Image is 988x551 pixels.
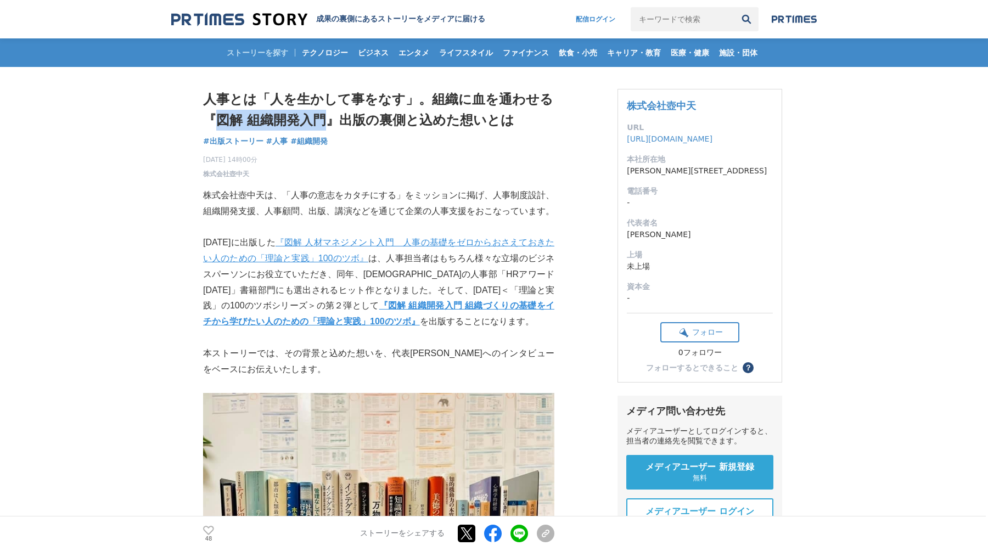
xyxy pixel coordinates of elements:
[627,197,773,209] dd: -
[290,136,328,147] a: #組織開発
[203,169,249,179] a: 株式会社壺中天
[360,529,445,539] p: ストーリーをシェアする
[554,38,602,67] a: 飲食・小売
[353,38,393,67] a: ビジネス
[266,136,288,146] span: #人事
[660,322,739,342] button: フォロー
[626,426,773,446] div: メディアユーザーとしてログインすると、担当者の連絡先を閲覧できます。
[203,89,554,131] h1: 人事とは「人を生かして事をなす」。組織に血を通わせる『図解 組織開発入門』出版の裏側と込めた想いとは
[660,348,739,358] div: 0フォロワー
[297,38,352,67] a: テクノロジー
[627,134,712,143] a: [URL][DOMAIN_NAME]
[744,364,752,372] span: ？
[203,188,554,220] p: 株式会社壺中天は、「人事の意志をカタチにする」をミッションに掲げ、人事制度設計、組織開発支援、人事顧問、出版、講演などを通じて企業の人事支援をおこなっています。
[626,404,773,418] div: メディア問い合わせ先
[666,48,714,58] span: 医療・健康
[645,506,754,518] span: メディアユーザー ログイン
[627,122,773,133] dt: URL
[645,462,754,473] span: メディアユーザー 新規登録
[353,48,393,58] span: ビジネス
[316,14,485,24] h2: 成果の裏側にあるストーリーをメディアに届ける
[266,136,288,147] a: #人事
[203,536,214,542] p: 48
[394,48,434,58] span: エンタメ
[565,7,626,31] a: 配信ログイン
[203,155,257,165] span: [DATE] 14時00分
[554,48,602,58] span: 飲食・小売
[171,12,307,27] img: 成果の裏側にあるストーリーをメディアに届ける
[435,48,497,58] span: ライフスタイル
[627,165,773,177] dd: [PERSON_NAME][STREET_ADDRESS]
[203,301,554,326] a: 『図解 組織開発入門 組織づくりの基礎をイチから学びたい人のための「理論と実践」100のツボ』
[627,249,773,261] dt: 上場
[715,48,762,58] span: 施設・団体
[631,7,734,31] input: キーワードで検索
[203,235,554,330] p: [DATE]に出版した は、人事担当者はもちろん様々な立場のビジネスパーソンにお役立ていただき、同年、[DEMOGRAPHIC_DATA]の人事部「HRアワード[DATE]」書籍部門にも選出され...
[627,281,773,293] dt: 資本金
[734,7,759,31] button: 検索
[435,38,497,67] a: ライフスタイル
[772,15,817,24] img: prtimes
[627,217,773,229] dt: 代表者名
[646,364,738,372] div: フォローするとできること
[297,48,352,58] span: テクノロジー
[203,136,263,147] a: #出版ストーリー
[498,48,553,58] span: ファイナンス
[627,293,773,304] dd: -
[603,38,665,67] a: キャリア・教育
[627,100,696,111] a: 株式会社壺中天
[627,261,773,272] dd: 未上場
[203,346,554,378] p: 本ストーリーでは、その背景と込めた想いを、代表[PERSON_NAME]へのインタビューをベースにお伝えいたします。
[715,38,762,67] a: 施設・団体
[394,38,434,67] a: エンタメ
[203,136,263,146] span: #出版ストーリー
[627,229,773,240] dd: [PERSON_NAME]
[603,48,665,58] span: キャリア・教育
[626,455,773,490] a: メディアユーザー 新規登録 無料
[171,12,485,27] a: 成果の裏側にあるストーリーをメディアに届ける 成果の裏側にあるストーリーをメディアに届ける
[666,38,714,67] a: 医療・健康
[627,154,773,165] dt: 本社所在地
[290,136,328,146] span: #組織開発
[203,238,554,263] a: 『図解 人材マネジメント入門 人事の基礎をゼロからおさえておきたい人のための「理論と実践」100のツボ』
[626,498,773,535] a: メディアユーザー ログイン 既に登録済みの方はこちら
[627,185,773,197] dt: 電話番号
[693,473,707,483] span: 無料
[498,38,553,67] a: ファイナンス
[743,362,754,373] button: ？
